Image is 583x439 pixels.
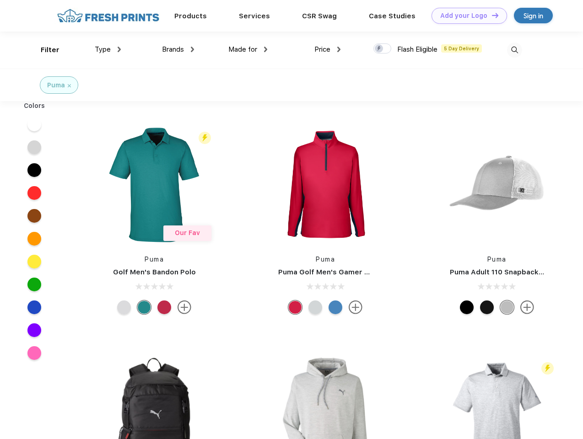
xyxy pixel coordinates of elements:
span: Price [314,45,330,54]
img: func=resize&h=266 [265,124,386,246]
img: dropdown.png [191,47,194,52]
div: High Rise [117,300,131,314]
img: more.svg [178,300,191,314]
div: Puma [47,80,65,90]
div: Ski Patrol [288,300,302,314]
div: Bright Cobalt [329,300,342,314]
span: 5 Day Delivery [441,44,482,53]
div: Green Lagoon [137,300,151,314]
a: Products [174,12,207,20]
img: filter_cancel.svg [68,84,71,87]
a: Puma Golf Men's Gamer Golf Quarter-Zip [278,268,423,276]
div: Pma Blk Pma Blk [460,300,474,314]
img: flash_active_toggle.svg [541,362,554,375]
a: Puma [145,256,164,263]
a: Services [239,12,270,20]
a: CSR Swag [302,12,337,20]
img: dropdown.png [264,47,267,52]
img: more.svg [520,300,534,314]
span: Flash Eligible [397,45,437,54]
a: Puma [316,256,335,263]
div: High Rise [308,300,322,314]
img: func=resize&h=266 [436,124,558,246]
a: Sign in [514,8,553,23]
a: Golf Men's Bandon Polo [113,268,196,276]
img: desktop_search.svg [507,43,522,58]
a: Puma [487,256,507,263]
div: Ski Patrol [157,300,171,314]
div: Pma Blk with Pma Blk [480,300,494,314]
img: flash_active_toggle.svg [199,132,211,144]
span: Type [95,45,111,54]
span: Brands [162,45,184,54]
div: Filter [41,45,59,55]
div: Sign in [524,11,543,21]
span: Made for [228,45,257,54]
div: Colors [17,101,52,111]
span: Our Fav [175,229,200,236]
div: Add your Logo [440,12,487,20]
img: dropdown.png [337,47,340,52]
img: dropdown.png [118,47,121,52]
div: Quarry with Brt Whit [500,300,514,314]
img: DT [492,13,498,18]
img: more.svg [349,300,362,314]
img: func=resize&h=266 [93,124,215,246]
img: fo%20logo%202.webp [54,8,162,24]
